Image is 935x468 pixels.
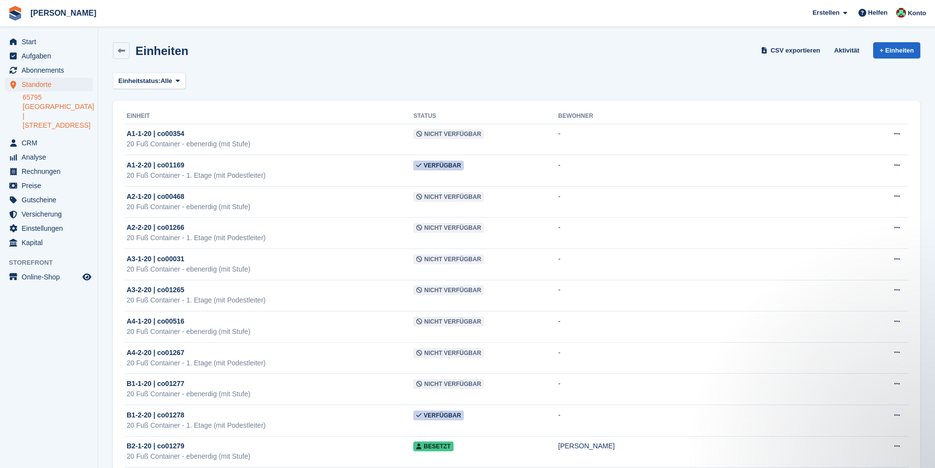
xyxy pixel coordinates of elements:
[5,78,93,91] a: menu
[413,254,484,264] span: Nicht verfügbar
[896,8,906,18] img: Maximilian Friedl
[8,6,23,21] img: stora-icon-8386f47178a22dfd0bd8f6a31ec36ba5ce8667c1dd55bd0f319d3a0aa187defe.svg
[413,223,484,233] span: Nicht verfügbar
[5,193,93,207] a: menu
[558,109,866,124] th: Bewohner
[558,342,866,374] td: -
[413,109,558,124] th: Status
[812,8,839,18] span: Erstellen
[113,73,186,89] button: Einheitstatus: Alle
[127,327,413,337] div: 20 Fuß Container - ebenerdig (mit Stufe)
[127,348,185,358] span: A4-2-20 | co01267
[127,441,185,451] span: B2-1-20 | co01279
[22,207,80,221] span: Versicherung
[5,165,93,178] a: menu
[413,285,484,295] span: Nicht verfügbar
[127,222,185,233] span: A2-2-20 | co01266
[22,221,80,235] span: Einstellungen
[22,179,80,193] span: Preise
[868,8,888,18] span: Helfen
[127,420,413,431] div: 20 Fuß Container - 1. Etage (mit Podestleiter)
[118,76,160,86] span: Einheitstatus:
[22,193,80,207] span: Gutscheine
[127,192,185,202] span: A2-1-20 | co00468
[22,78,80,91] span: Standorte
[558,311,866,343] td: -
[558,374,866,405] td: -
[127,285,185,295] span: A3-2-20 | co01265
[873,42,920,58] a: + Einheiten
[127,129,185,139] span: A1-1-20 | co00354
[5,150,93,164] a: menu
[125,109,413,124] th: Einheit
[908,8,926,18] span: Konto
[558,249,866,280] td: -
[5,221,93,235] a: menu
[22,150,80,164] span: Analyse
[5,270,93,284] a: Speisekarte
[5,179,93,193] a: menu
[413,411,464,420] span: Verfügbar
[5,236,93,249] a: menu
[558,441,866,451] div: [PERSON_NAME]
[127,379,185,389] span: B1-1-20 | co01277
[558,124,866,155] td: -
[127,410,185,420] span: B1-2-20 | co01278
[81,271,93,283] a: Vorschau-Shop
[160,76,172,86] span: Alle
[413,129,484,139] span: Nicht verfügbar
[558,218,866,249] td: -
[413,317,484,327] span: Nicht verfügbar
[771,46,820,55] span: CSV exportieren
[127,139,413,149] div: 20 Fuß Container - ebenerdig (mit Stufe)
[135,44,188,57] h2: Einheiten
[127,254,185,264] span: A3-1-20 | co00031
[22,35,80,49] span: Start
[5,207,93,221] a: menu
[5,136,93,150] a: menu
[127,358,413,368] div: 20 Fuß Container - 1. Etage (mit Podestleiter)
[22,165,80,178] span: Rechnungen
[5,49,93,63] a: menu
[5,35,93,49] a: menu
[127,316,185,327] span: A4-1-20 | co00516
[413,161,464,170] span: Verfügbar
[22,136,80,150] span: CRM
[558,280,866,311] td: -
[23,93,93,130] a: 65795 [GEOGRAPHIC_DATA] | [STREET_ADDRESS]
[127,233,413,243] div: 20 Fuß Container - 1. Etage (mit Podestleiter)
[22,49,80,63] span: Aufgaben
[22,236,80,249] span: Kapital
[413,192,484,202] span: Nicht verfügbar
[9,258,98,268] span: Storefront
[558,155,866,187] td: -
[558,186,866,218] td: -
[127,264,413,275] div: 20 Fuß Container - ebenerdig (mit Stufe)
[759,42,824,58] a: CSV exportieren
[127,160,185,170] span: A1-2-20 | co01169
[127,170,413,181] div: 20 Fuß Container - 1. Etage (mit Podestleiter)
[5,63,93,77] a: menu
[558,405,866,437] td: -
[413,379,484,389] span: Nicht verfügbar
[127,389,413,399] div: 20 Fuß Container - ebenerdig (mit Stufe)
[127,295,413,305] div: 20 Fuß Container - 1. Etage (mit Podestleiter)
[413,348,484,358] span: Nicht verfügbar
[830,42,863,58] a: Aktivität
[22,63,80,77] span: Abonnements
[22,270,80,284] span: Online-Shop
[27,5,100,21] a: [PERSON_NAME]
[127,451,413,462] div: 20 Fuß Container - ebenerdig (mit Stufe)
[127,202,413,212] div: 20 Fuß Container - ebenerdig (mit Stufe)
[413,441,454,451] span: Besetzt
